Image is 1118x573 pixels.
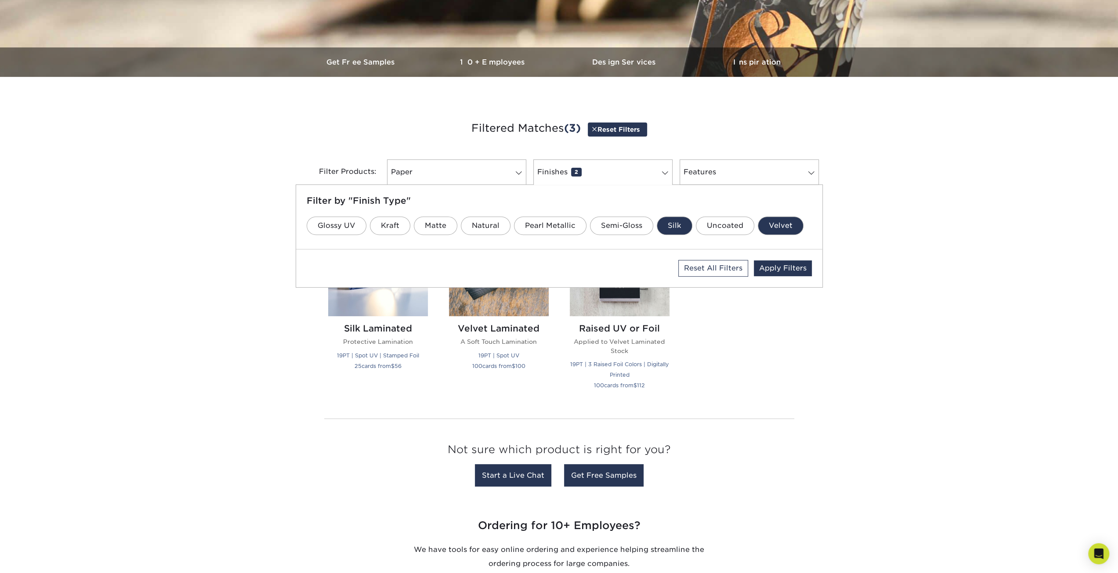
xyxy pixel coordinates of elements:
a: Finishes2 [533,159,673,185]
h3: Ordering for 10+ Employees? [302,512,816,539]
a: Get Free Samples [564,464,644,487]
a: Reset All Filters [678,260,748,277]
small: 19PT | 3 Raised Foil Colors | Digitally Printed [570,361,669,378]
span: $ [633,382,637,389]
a: Pearl Metallic [514,216,586,235]
a: Reset Filters [588,123,647,136]
h2: Silk Laminated [328,323,428,334]
span: 100 [472,363,482,369]
p: Applied to Velvet Laminated Stock [570,337,669,355]
span: 2 [571,168,582,177]
small: cards from [355,363,402,369]
h3: Not sure which product is right for you? [324,436,794,467]
a: Apply Filters [754,260,812,276]
div: Filter Products: [296,159,384,185]
h3: Design Services [559,58,691,66]
a: Paper [387,159,526,185]
h3: Get Free Samples [296,58,427,66]
span: 25 [355,363,362,369]
div: Open Intercom Messenger [1088,543,1109,564]
a: Get Free Samples [296,47,427,77]
a: Semi-Gloss [590,216,653,235]
span: (3) [564,122,581,134]
span: 100 [515,363,525,369]
iframe: Google Customer Reviews [2,546,75,570]
h5: Filter by "Finish Type" [307,195,812,206]
h2: Raised UV or Foil [570,323,669,334]
p: A Soft Touch Lamination [449,337,549,346]
a: Natural [461,216,510,235]
span: $ [391,363,394,369]
span: 100 [594,382,604,389]
h3: 10+ Employees [427,58,559,66]
a: Design Services [559,47,691,77]
a: 10+ Employees [427,47,559,77]
a: Kraft [370,216,410,235]
a: Glossy UV [307,216,366,235]
small: cards from [594,382,645,389]
a: Raised UV or Foil Business Cards Raised UV or Foil Applied to Velvet Laminated Stock 19PT | 3 Rai... [570,216,669,401]
a: Start a Live Chat [475,464,551,487]
a: Matte [414,216,457,235]
span: 56 [394,363,402,369]
a: Velvet Laminated Business Cards Velvet Laminated A Soft Touch Lamination 19PT | Spot UV 100cards ... [449,216,549,401]
a: Velvet [758,216,803,235]
span: $ [512,363,515,369]
small: cards from [472,363,525,369]
a: Features [680,159,819,185]
a: Inspiration [691,47,823,77]
small: 19PT | Spot UV | Stamped Foil [337,352,419,359]
small: 19PT | Spot UV [478,352,519,359]
h3: Inspiration [691,58,823,66]
p: We have tools for easy online ordering and experience helping streamline the ordering process for... [405,543,713,571]
span: 112 [637,382,645,389]
h2: Velvet Laminated [449,323,549,334]
a: Silk Laminated Business Cards Silk Laminated Protective Lamination 19PT | Spot UV | Stamped Foil ... [328,216,428,401]
h3: Filtered Matches [302,108,816,149]
p: Protective Lamination [328,337,428,346]
a: Silk [657,216,692,235]
a: Uncoated [696,216,754,235]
